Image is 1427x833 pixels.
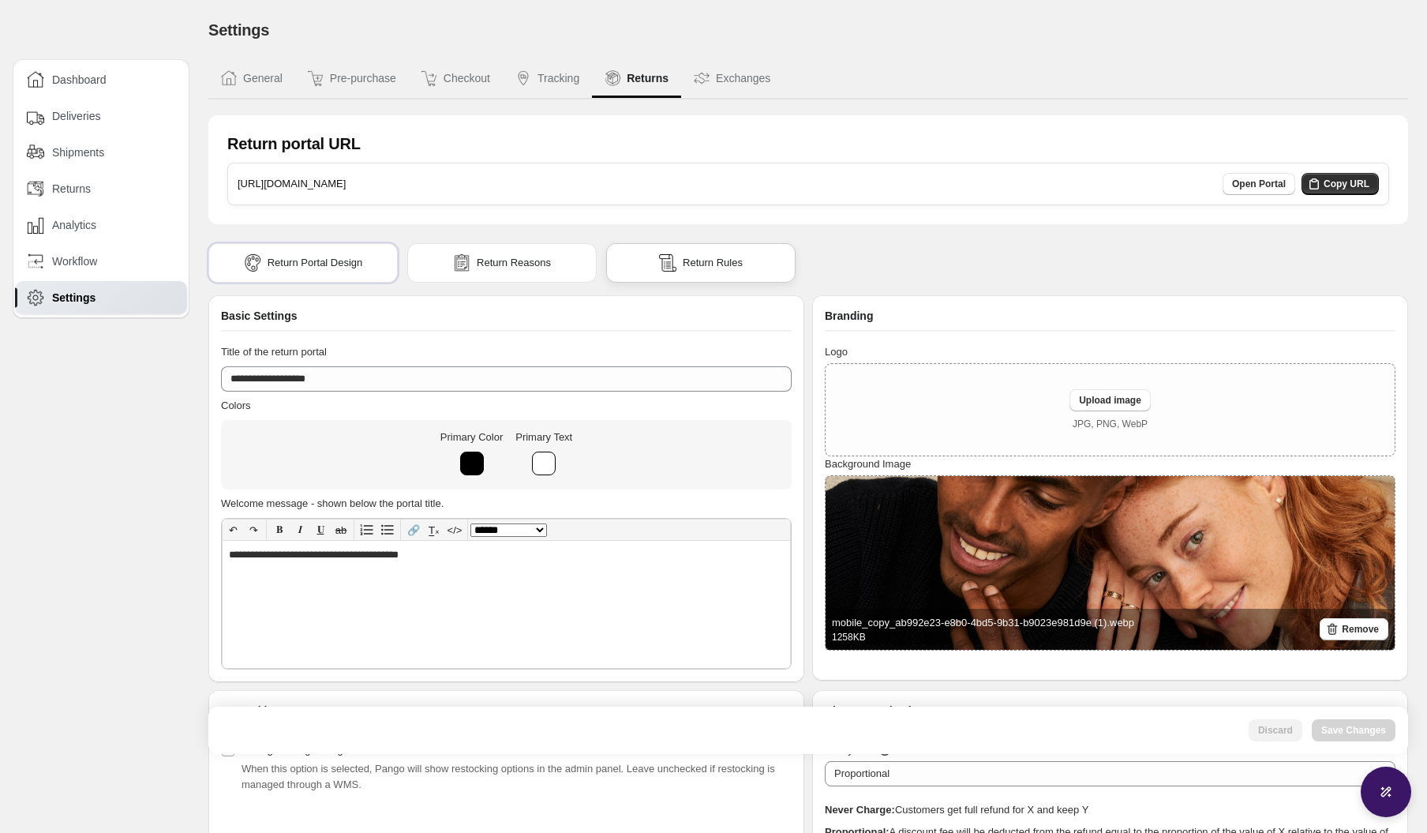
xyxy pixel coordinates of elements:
[825,804,895,816] strong: Never Charge:
[453,254,470,272] img: reasons icon
[503,60,592,98] button: Tracking
[605,70,620,86] img: Returns icon
[444,520,465,540] button: </>
[659,254,676,272] img: rules icon
[243,520,264,540] button: ↷
[221,496,792,512] h3: Welcome message - shown below the portal title.
[290,520,310,540] button: 𝑰
[221,344,792,360] h3: Title of the return portal
[825,346,848,358] span: Logo
[1232,178,1286,190] span: Open Portal
[832,631,1134,644] p: 1258 KB
[683,255,743,271] span: Return Rules
[52,290,96,306] span: Settings
[295,60,409,98] button: Pre-purchase
[1320,618,1388,640] button: Remove
[221,703,792,726] div: Restocking
[403,520,424,540] button: 🔗
[1342,623,1379,636] span: Remove
[238,176,346,192] h3: [URL][DOMAIN_NAME]
[52,253,97,269] span: Workflow
[424,520,444,540] button: T̲ₓ
[317,523,324,535] span: 𝐔
[208,60,295,98] button: General
[268,255,363,271] span: Return Portal Design
[269,520,290,540] button: 𝐁
[221,70,237,86] img: General icon
[681,60,783,98] button: Exchanges
[825,308,1395,332] div: Branding
[331,520,351,540] button: ab
[357,520,377,540] button: Numbered list
[52,72,107,88] span: Dashboard
[409,60,503,98] button: Checkout
[223,520,243,540] button: ↶
[1073,418,1148,430] p: JPG, PNG, WebP
[221,308,792,332] div: Basic Settings
[477,255,551,271] span: Return Reasons
[221,398,792,414] h3: Colors
[825,703,1395,726] div: Discount Behavior
[242,763,775,790] span: When this option is selected, Pango will show restocking options in the admin panel. Leave unchec...
[825,802,1395,818] p: Customers get full refund for X and keep Y
[1324,178,1369,190] span: Copy URL
[1079,394,1141,407] span: Upload image
[52,108,100,124] span: Deliveries
[208,21,269,39] span: Settings
[832,615,1134,644] div: mobile_copy_ab992e23-e8b0-4bd5-9b31-b9023e981d9e (1).webp
[244,254,261,272] img: portal icon
[826,476,1395,650] img: mobile_copy_ab992e23-e8b0-4bd5-9b31-b9023e981d9e (1).webp
[515,431,572,443] span: Primary Text
[421,70,437,86] img: Checkout icon
[52,217,96,233] span: Analytics
[308,70,324,86] img: Pre-purchase icon
[1069,389,1151,411] button: Upload image
[52,181,91,197] span: Returns
[335,524,346,536] s: ab
[52,144,104,160] span: Shipments
[694,70,710,86] img: Exchanges icon
[310,520,331,540] button: 𝐔
[377,520,398,540] button: Bullet list
[825,458,911,470] span: Background Image
[515,70,531,86] img: Tracking icon
[440,431,503,443] span: Primary Color
[1302,173,1379,195] button: Copy URL
[1223,173,1295,195] a: Open Portal
[592,60,681,98] button: Returns
[227,134,361,153] h1: Return portal URL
